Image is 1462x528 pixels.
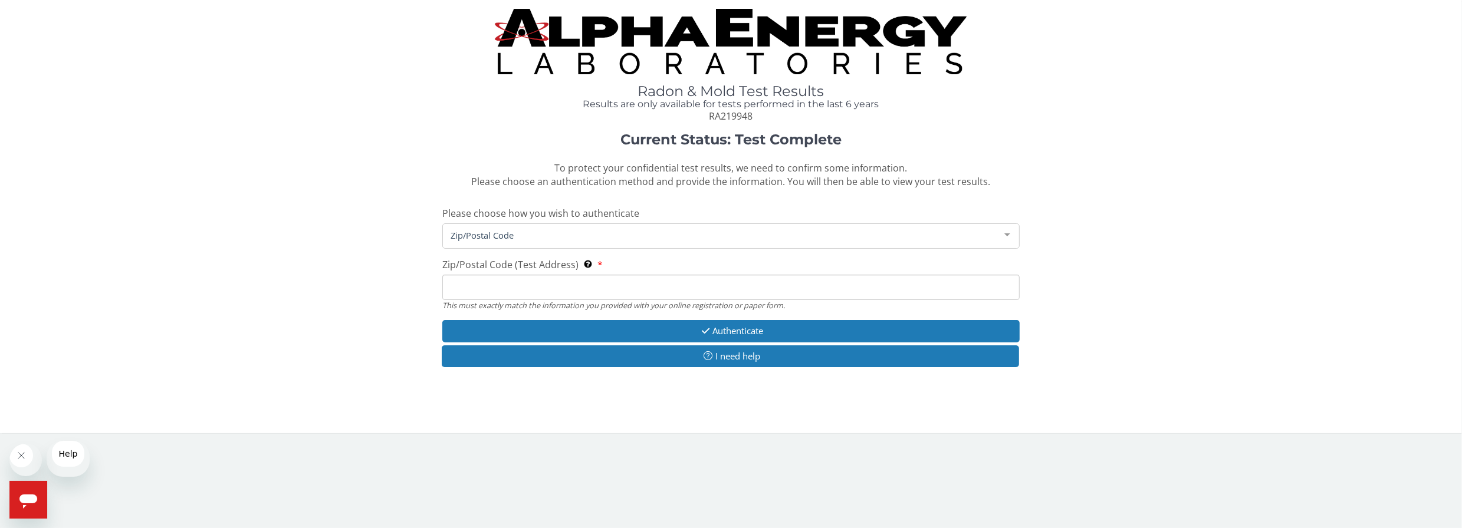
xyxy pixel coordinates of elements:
[442,258,579,271] span: Zip/Postal Code (Test Address)
[442,207,639,220] span: Please choose how you wish to authenticate
[442,84,1020,99] h1: Radon & Mold Test Results
[47,441,90,477] iframe: Message from company
[448,229,996,242] span: Zip/Postal Code
[709,110,753,123] span: RA219948
[442,99,1020,110] h4: Results are only available for tests performed in the last 6 years
[442,320,1020,342] button: Authenticate
[9,481,47,519] iframe: Button to launch messaging window
[471,161,990,188] span: To protect your confidential test results, we need to confirm some information. Please choose an ...
[442,345,1020,367] button: I need help
[620,131,842,148] strong: Current Status: Test Complete
[495,9,967,74] img: TightCrop.jpg
[442,300,1020,311] div: This must exactly match the information you provided with your online registration or paper form.
[9,444,42,476] iframe: Close message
